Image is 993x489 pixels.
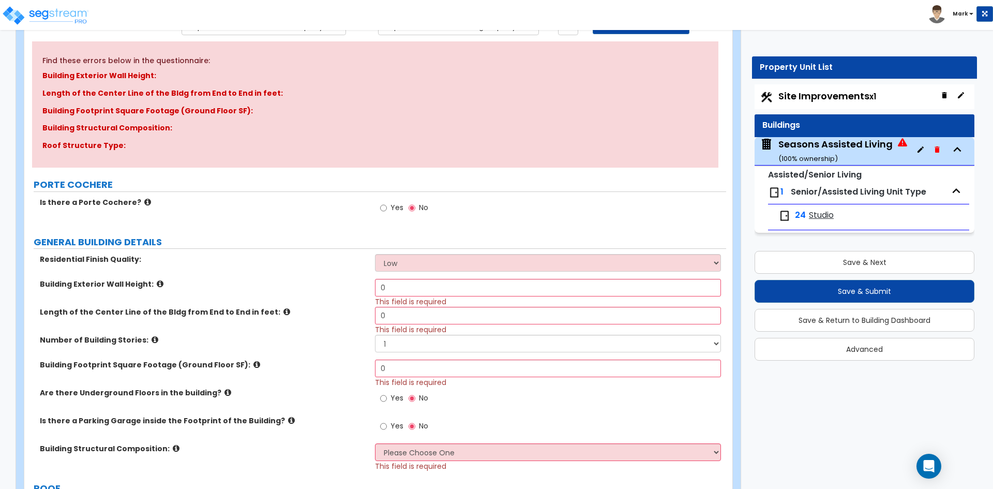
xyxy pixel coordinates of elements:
[42,140,708,152] p: Roof Structure Type:
[953,10,968,18] b: Mark
[42,87,708,100] p: Length of the Center Line of the Bldg from End to End in feet:
[791,186,926,198] span: Senior/Assisted Living Unit Type
[768,186,780,199] img: door.png
[40,360,367,370] label: Building Footprint Square Footage (Ground Floor SF):
[144,198,151,206] i: click for more info!
[390,393,403,403] span: Yes
[40,416,367,426] label: Is there a Parking Garage inside the Footprint of the Building?
[375,297,446,307] span: This field is required
[40,197,367,208] label: Is there a Porte Cochere?
[419,202,428,213] span: No
[40,307,367,317] label: Length of the Center Line of the Bldg from End to End in feet:
[34,235,726,249] label: GENERAL BUILDING DETAILS
[409,393,415,404] input: No
[760,62,969,73] div: Property Unit List
[409,202,415,214] input: No
[380,393,387,404] input: Yes
[375,377,446,388] span: This field is required
[42,70,708,82] p: Building Exterior Wall Height:
[419,421,428,431] span: No
[224,389,231,396] i: click for more info!
[390,421,403,431] span: Yes
[375,324,446,335] span: This field is required
[40,335,367,345] label: Number of Building Stories:
[760,91,773,104] img: Construction.png
[152,336,158,344] i: click for more info!
[780,186,784,198] span: 1
[778,154,838,164] small: ( 100 % ownership)
[375,461,446,471] span: This field is required
[762,120,967,131] div: Buildings
[760,138,773,151] img: building.svg
[288,417,295,424] i: click for more info!
[869,91,876,102] small: x1
[928,5,946,23] img: avatar.png
[390,202,403,213] span: Yes
[40,254,367,264] label: Residential Finish Quality:
[768,169,862,181] small: Assisted/Senior Living
[42,122,708,135] p: Building Structural Composition:
[755,280,974,303] button: Save & Submit
[760,138,907,164] span: Seasons Assisted Living
[419,393,428,403] span: No
[778,138,893,164] div: Seasons Assisted Living
[34,178,726,191] label: PORTE COCHERE
[809,210,834,221] span: Studio
[380,421,387,432] input: Yes
[380,202,387,214] input: Yes
[40,279,367,289] label: Building Exterior Wall Height:
[283,308,290,316] i: click for more info!
[778,90,876,102] span: Site Improvements
[916,454,941,479] div: Open Intercom Messenger
[42,105,708,117] p: Building Footprint Square Footage (Ground Floor SF):
[40,388,367,398] label: Are there Underground Floors in the building?
[157,280,163,288] i: click for more info!
[755,309,974,332] button: Save & Return to Building Dashboard
[755,251,974,274] button: Save & Next
[755,338,974,361] button: Advanced
[795,210,806,221] span: 24
[40,443,367,454] label: Building Structural Composition:
[253,361,260,368] i: click for more info!
[778,210,791,222] img: door.png
[2,5,89,26] img: logo_pro_r.png
[42,57,708,65] h5: Find these errors below in the questionnaire:
[173,444,179,452] i: click for more info!
[409,421,415,432] input: No
[598,22,676,31] span: Download Takeoff Guide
